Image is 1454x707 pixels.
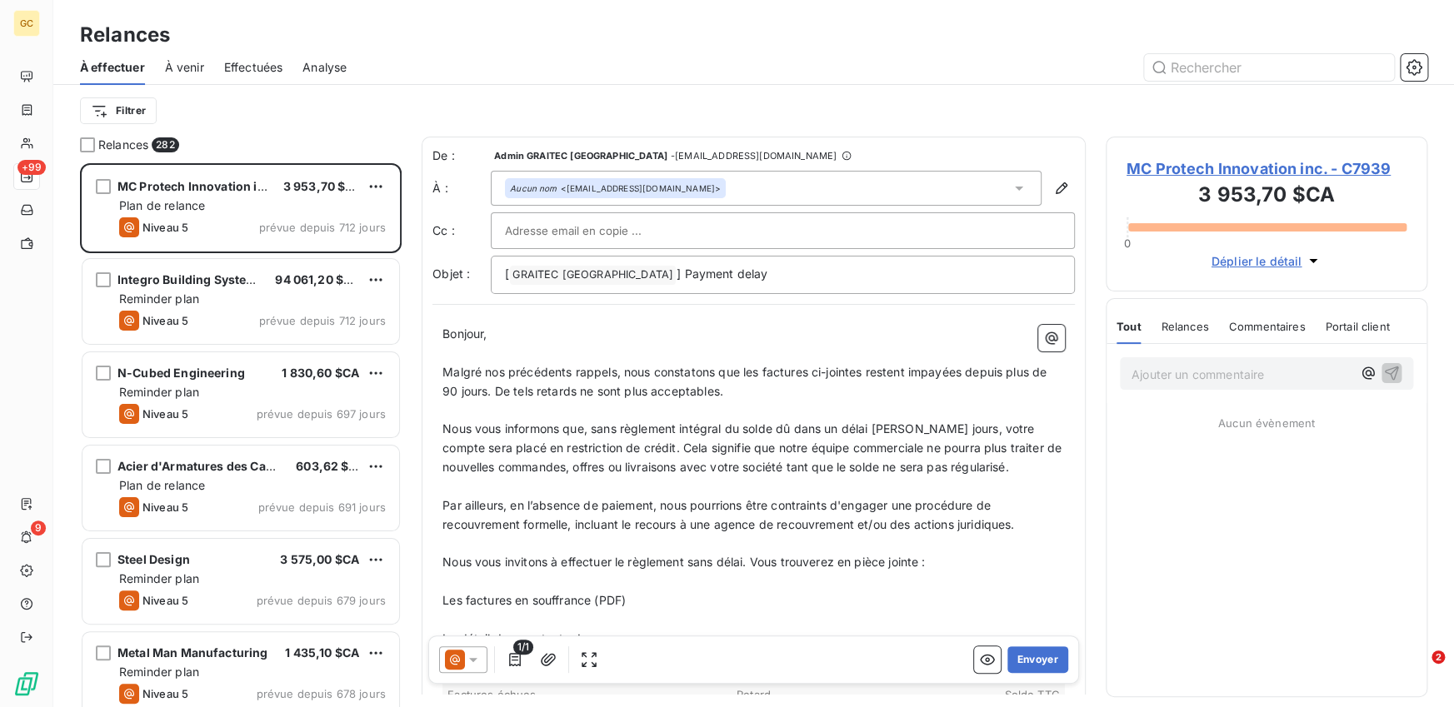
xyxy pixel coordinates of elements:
span: prévue depuis 678 jours [257,687,386,700]
span: À effectuer [80,59,145,76]
span: 94 061,20 $CA [275,272,360,286]
span: Malgré nos précédents rappels, nous constatons que les factures ci-jointes restent impayées depui... [442,365,1050,398]
span: [ [505,266,509,281]
span: Les factures en souffrance (PDF) [442,593,626,607]
div: grid [80,163,402,707]
span: Niveau 5 [142,500,188,514]
button: Déplier le détail [1207,251,1327,271]
div: <[EMAIL_ADDRESS][DOMAIN_NAME]> [510,182,721,194]
span: Reminder plan [119,665,199,679]
label: À : [432,180,491,197]
span: Par ailleurs, en l’absence de paiement, nous pourrions être contraints d'engager une procédure de... [442,498,1014,531]
span: prévue depuis 697 jours [257,407,386,421]
span: 282 [152,137,178,152]
span: Niveau 5 [142,407,188,421]
th: Retard [652,686,855,704]
h3: Relances [80,20,170,50]
span: Le détail des montants dus [442,631,593,645]
span: prévue depuis 712 jours [259,314,386,327]
span: Aucun évènement [1218,416,1315,430]
span: 3 953,70 $CA [283,179,362,193]
span: 0 [1124,236,1131,250]
span: Reminder plan [119,571,199,585]
th: Factures échues [447,686,650,704]
input: Rechercher [1144,54,1394,81]
span: Commentaires [1229,320,1306,333]
span: ] Payment delay [677,266,767,281]
span: Niveau 5 [142,221,188,234]
span: Nous vous invitons à effectuer le règlement sans délai. Vous trouverez en pièce jointe : [442,555,925,569]
span: Relances [1161,320,1208,333]
span: Déplier le détail [1212,252,1302,270]
span: Niveau 5 [142,594,188,607]
span: GRAITEC [GEOGRAPHIC_DATA] [510,266,676,285]
span: Relances [98,137,148,153]
button: Envoyer [1007,646,1068,673]
span: MC Protech Innovation inc. - C7939 [1127,157,1407,180]
span: Acier d'Armatures des Cantons [117,459,299,473]
span: 9 [31,520,46,535]
span: Metal Man Manufacturing [117,645,267,660]
span: Admin GRAITEC [GEOGRAPHIC_DATA] [494,151,667,161]
span: Tout [1117,320,1142,333]
span: - [EMAIL_ADDRESS][DOMAIN_NAME] [671,151,837,161]
span: prévue depuis 691 jours [258,500,386,514]
h3: 3 953,70 $CA [1127,180,1407,213]
span: 1 830,60 $CA [282,366,359,380]
a: +99 [13,163,39,190]
input: Adresse email en copie ... [505,218,684,243]
iframe: Intercom live chat [1397,650,1437,690]
span: Objet : [432,266,470,281]
span: prévue depuis 712 jours [259,221,386,234]
span: Reminder plan [119,385,199,399]
span: Integro Building Systems [117,272,264,286]
span: N-Cubed Engineering [117,366,245,380]
span: Niveau 5 [142,314,188,327]
span: De : [432,147,491,164]
img: Logo LeanPay [13,670,40,697]
span: Niveau 5 [142,687,188,700]
button: Filtrer [80,97,157,124]
th: Solde TTC [857,686,1061,704]
span: prévue depuis 679 jours [257,594,386,607]
span: Steel Design [117,552,190,566]
span: 2 [1432,650,1445,664]
span: 1/1 [513,640,533,655]
span: 1 435,10 $CA [285,645,359,660]
div: GC [13,10,40,37]
label: Cc : [432,222,491,239]
span: À venir [165,59,204,76]
span: 603,62 $CA [296,459,366,473]
span: 3 575,00 $CA [280,552,359,566]
span: Effectuées [224,59,283,76]
span: Plan de relance [119,198,205,212]
span: Plan de relance [119,478,205,492]
em: Aucun nom [510,182,557,194]
span: MC Protech Innovation inc. [117,179,276,193]
span: Nous vous informons que, sans règlement intégral du solde dû dans un délai [PERSON_NAME] jours, v... [442,421,1065,474]
span: Portail client [1325,320,1389,333]
span: Bonjour, [442,326,487,341]
span: +99 [17,160,46,175]
span: Analyse [302,59,347,76]
span: Reminder plan [119,291,199,306]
